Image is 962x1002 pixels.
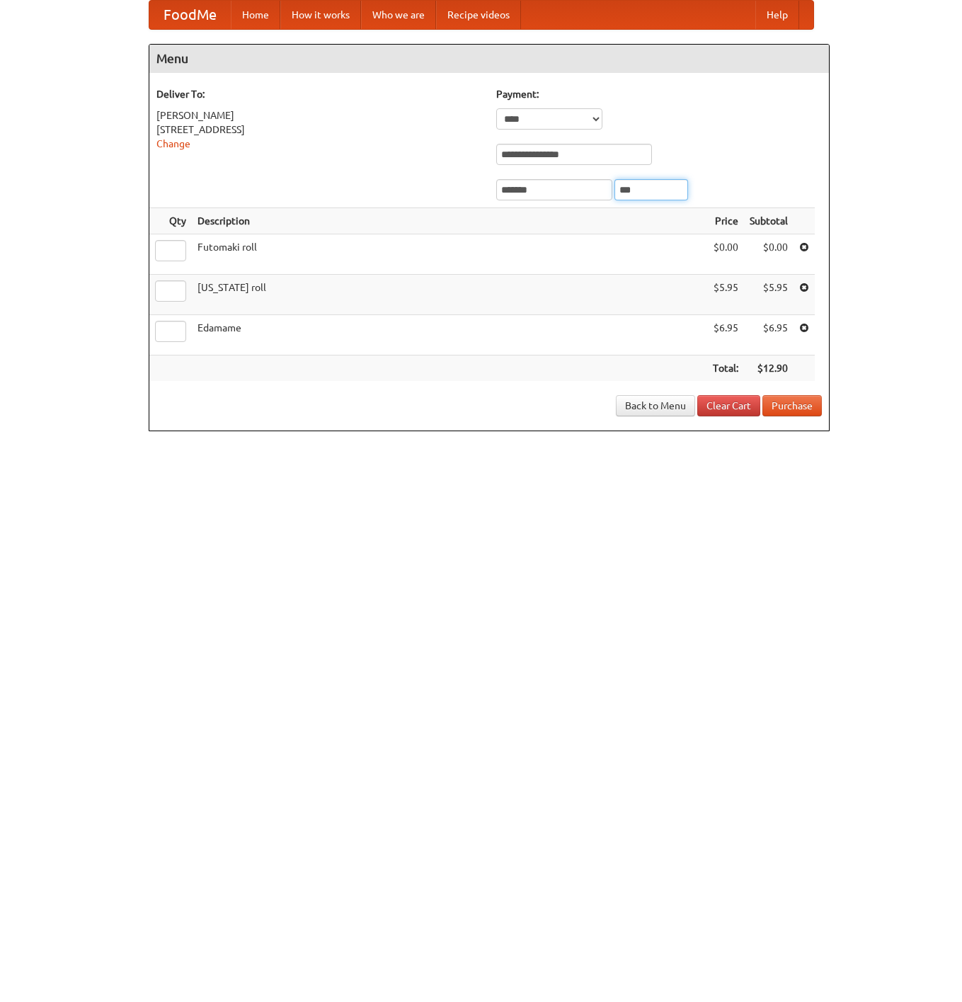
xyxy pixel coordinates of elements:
h4: Menu [149,45,829,73]
a: Change [156,138,190,149]
h5: Deliver To: [156,87,482,101]
td: $0.00 [707,234,744,275]
td: $5.95 [707,275,744,315]
a: Home [231,1,280,29]
th: Description [192,208,707,234]
a: Clear Cart [697,395,760,416]
th: $12.90 [744,355,794,382]
th: Qty [149,208,192,234]
td: $6.95 [744,315,794,355]
a: Back to Menu [616,395,695,416]
a: Help [755,1,799,29]
td: $0.00 [744,234,794,275]
h5: Payment: [496,87,822,101]
td: $5.95 [744,275,794,315]
button: Purchase [762,395,822,416]
a: Recipe videos [436,1,521,29]
a: How it works [280,1,361,29]
td: $6.95 [707,315,744,355]
div: [PERSON_NAME] [156,108,482,123]
a: FoodMe [149,1,231,29]
th: Subtotal [744,208,794,234]
th: Total: [707,355,744,382]
div: [STREET_ADDRESS] [156,123,482,137]
a: Who we are [361,1,436,29]
td: Futomaki roll [192,234,707,275]
th: Price [707,208,744,234]
td: Edamame [192,315,707,355]
td: [US_STATE] roll [192,275,707,315]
